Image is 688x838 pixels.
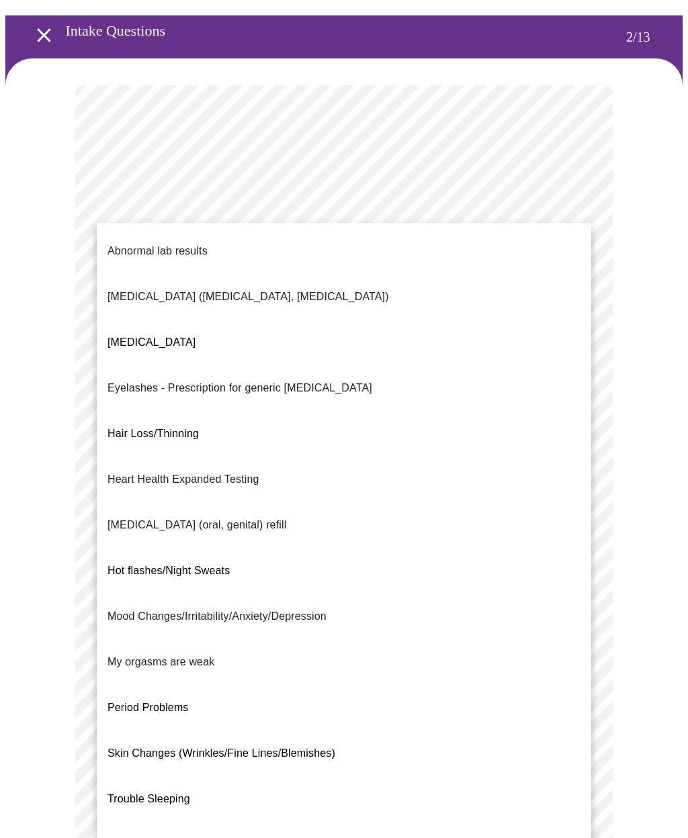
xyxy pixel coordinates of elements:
span: [MEDICAL_DATA] ([MEDICAL_DATA], [MEDICAL_DATA]) [107,291,389,302]
span: Trouble Sleeping [107,793,190,804]
p: Mood Changes/Irritability/Anxiety/Depression [107,608,327,624]
span: Period Problems [107,702,189,713]
span: [MEDICAL_DATA] [107,336,196,348]
span: [MEDICAL_DATA] (oral, genital) refill [107,519,286,530]
span: Abnormal lab results [107,245,208,257]
p: Heart Health Expanded Testing [107,471,259,487]
p: Eyelashes - Prescription for generic [MEDICAL_DATA] [107,380,372,396]
span: My orgasms are weak [107,656,214,667]
span: Hot flashes/Night Sweats [107,565,230,576]
span: Skin Changes (Wrinkles/Fine Lines/Blemishes) [107,747,335,759]
span: Hair Loss/Thinning [107,428,199,439]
